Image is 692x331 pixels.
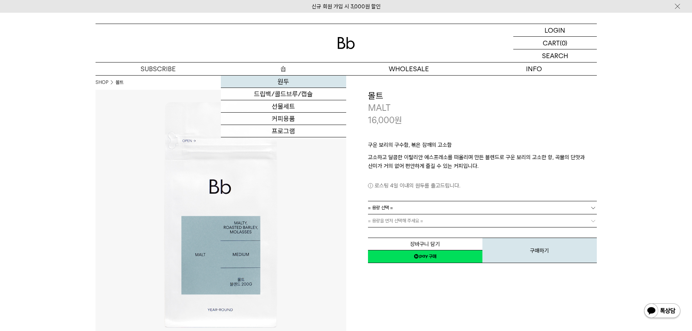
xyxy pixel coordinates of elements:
[368,181,597,190] p: 로스팅 4일 이내의 원두를 출고드립니다.
[394,115,402,125] span: 원
[368,102,597,114] p: MALT
[221,113,346,125] a: 커피용품
[221,125,346,137] a: 프로그램
[560,37,567,49] p: (0)
[542,49,568,62] p: SEARCH
[513,37,597,49] a: CART (0)
[643,303,681,320] img: 카카오톡 채널 1:1 채팅 버튼
[482,238,597,263] button: 구매하기
[96,62,221,75] a: SUBSCRIBE
[368,201,393,214] span: = 용량 선택 =
[545,24,565,36] p: LOGIN
[368,250,482,263] a: 새창
[368,238,482,250] button: 장바구니 담기
[221,100,346,113] a: 선물세트
[368,90,597,102] h3: 몰트
[346,62,472,75] p: WHOLESALE
[221,76,346,88] a: 원두
[368,153,597,170] p: 고소하고 달콤한 이탈리안 에스프레소를 떠올리며 만든 블렌드로 구운 보리의 고소한 향, 곡물의 단맛과 산미가 거의 없어 편안하게 즐길 수 있는 커피입니다.
[543,37,560,49] p: CART
[472,62,597,75] p: INFO
[312,3,381,10] a: 신규 회원 가입 시 3,000원 할인
[221,88,346,100] a: 드립백/콜드브루/캡슐
[116,79,124,86] li: 몰트
[368,114,402,126] p: 16,000
[513,24,597,37] a: LOGIN
[221,62,346,75] a: 숍
[368,214,423,227] span: = 용량을 먼저 선택해 주세요 =
[96,79,108,86] a: SHOP
[337,37,355,49] img: 로고
[368,141,597,153] p: 구운 보리의 구수함, 볶은 참깨의 고소함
